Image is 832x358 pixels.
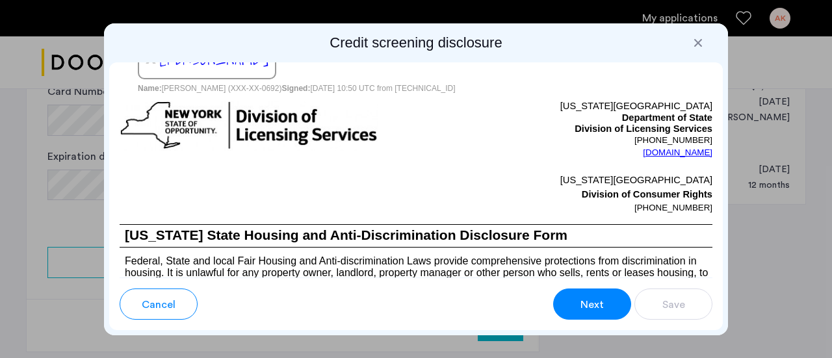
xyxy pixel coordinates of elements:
p: Federal, State and local Fair Housing and Anti-discrimination Laws provide comprehensive protecti... [120,248,712,312]
p: Division of Licensing Services [416,123,712,135]
p: [PHONE_NUMBER] [416,201,712,214]
button: button [634,288,712,320]
button: button [120,288,198,320]
h2: Credit screening disclosure [109,34,723,52]
span: Cancel [142,297,175,313]
p: [PERSON_NAME] (XXX-XX-0692) [DATE] 10:50 UTC from [TECHNICAL_ID] [120,79,712,94]
span: Name: [138,84,162,93]
p: [US_STATE][GEOGRAPHIC_DATA] [416,173,712,187]
span: Next [580,297,604,313]
h1: [US_STATE] State Housing and Anti-Discrimination Disclosure Form [120,225,712,247]
p: [US_STATE][GEOGRAPHIC_DATA] [416,101,712,112]
span: Save [662,297,685,313]
span: Signed: [281,84,310,93]
p: [PHONE_NUMBER] [416,135,712,146]
img: new-york-logo.png [120,101,378,151]
p: Division of Consumer Rights [416,187,712,201]
button: button [553,288,631,320]
a: [DOMAIN_NAME] [643,146,712,159]
p: Department of State [416,112,712,124]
